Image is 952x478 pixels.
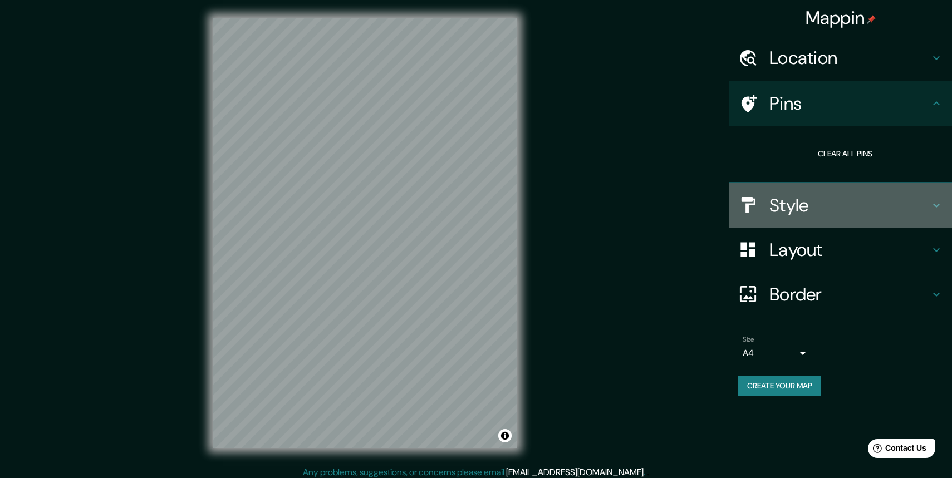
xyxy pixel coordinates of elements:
[867,15,876,24] img: pin-icon.png
[853,435,940,466] iframe: Help widget launcher
[743,344,809,362] div: A4
[729,36,952,80] div: Location
[729,183,952,228] div: Style
[729,81,952,126] div: Pins
[769,194,930,216] h4: Style
[769,92,930,115] h4: Pins
[498,429,512,442] button: Toggle attribution
[769,239,930,261] h4: Layout
[729,228,952,272] div: Layout
[769,47,930,69] h4: Location
[729,272,952,317] div: Border
[506,466,644,478] a: [EMAIL_ADDRESS][DOMAIN_NAME]
[806,7,876,29] h4: Mappin
[738,376,821,396] button: Create your map
[809,144,881,164] button: Clear all pins
[769,283,930,305] h4: Border
[743,334,754,344] label: Size
[213,18,517,448] canvas: Map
